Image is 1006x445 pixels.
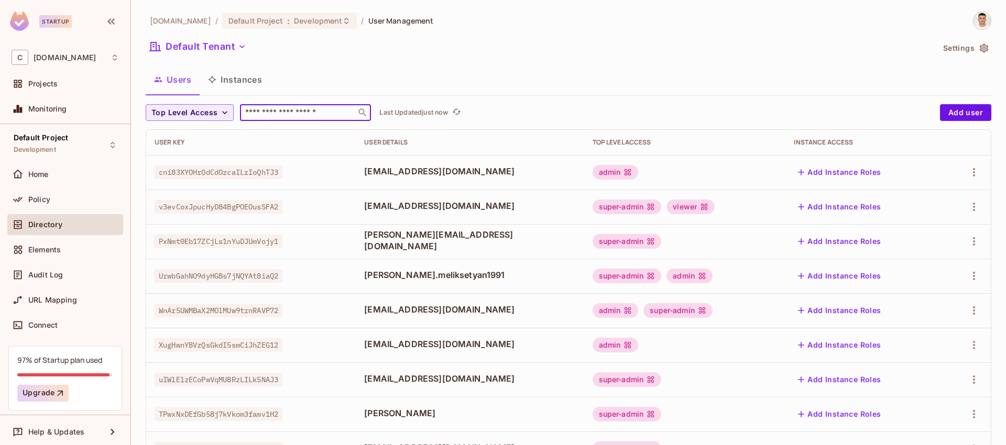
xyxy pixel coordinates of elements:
button: Top Level Access [146,104,234,121]
span: [PERSON_NAME].meliksetyan1991 [364,269,575,281]
div: User Details [364,138,575,147]
button: Default Tenant [146,38,250,55]
span: : [287,17,290,25]
span: Workspace: chalkboard.io [34,53,96,62]
div: Instance Access [794,138,934,147]
span: XugHwnYBVzQsGkdI5smCiJhZEG12 [155,338,282,352]
span: Audit Log [28,271,63,279]
button: Settings [939,40,991,57]
span: Home [28,170,49,179]
div: admin [593,303,639,318]
button: Add Instance Roles [794,233,885,250]
span: URL Mapping [28,296,77,304]
button: Instances [200,66,270,93]
button: Add Instance Roles [794,337,885,353]
span: [EMAIL_ADDRESS][DOMAIN_NAME] [364,304,575,315]
div: super-admin [593,269,662,283]
button: refresh [450,106,463,119]
li: / [361,16,364,26]
span: User Management [368,16,434,26]
div: super-admin [593,407,662,421]
span: Monitoring [28,105,67,113]
span: v3evCoxJpucHyD84BgPOEOusSFA2 [155,200,282,214]
div: admin [593,338,639,352]
span: Policy [28,195,50,204]
button: Add Instance Roles [794,406,885,422]
img: SReyMgAAAABJRU5ErkJggg== [10,12,29,31]
div: admin [593,165,639,180]
span: Elements [28,246,61,254]
span: Directory [28,220,62,229]
span: the active workspace [150,16,211,26]
span: Development [294,16,342,26]
span: Default Project [228,16,283,26]
span: uIWlElzECoPwVqMU8RzLILk5NAJ3 [155,373,282,386]
span: PxNmt0Eb17ZCjLs1nYuDJUmVojy1 [155,235,282,248]
span: [PERSON_NAME] [364,407,575,419]
div: super-admin [593,234,662,249]
div: User Key [155,138,347,147]
span: Connect [28,321,58,329]
div: super-admin [593,199,662,214]
span: WnAr5UWMBaX2MOlMUw9trnRAVP72 [155,304,282,317]
div: 97% of Startup plan used [17,355,102,365]
div: viewer [666,199,715,214]
button: Add Instance Roles [794,198,885,215]
span: [EMAIL_ADDRESS][DOMAIN_NAME] [364,338,575,350]
button: Add Instance Roles [794,164,885,181]
span: UrwbGahNO9dyHGBs7jNQYAt8iaQ2 [155,269,282,283]
span: Development [14,146,56,154]
p: Last Updated just now [379,108,448,117]
span: cni83XYOHrOdCdOzcaILrIoQhTJ3 [155,165,282,179]
button: Add Instance Roles [794,371,885,388]
div: super-admin [593,372,662,387]
button: Users [146,66,200,93]
span: TPwxNxDEfGb58j7kVkom3famv1H2 [155,407,282,421]
span: [EMAIL_ADDRESS][DOMAIN_NAME] [364,165,575,177]
img: Armen Hovasapyan [974,12,991,29]
span: Default Project [14,133,68,142]
span: [EMAIL_ADDRESS][DOMAIN_NAME] [364,200,575,212]
span: [EMAIL_ADDRESS][DOMAIN_NAME] [364,373,575,384]
div: super-admin [643,303,713,318]
span: refresh [452,107,461,118]
span: [PERSON_NAME][EMAIL_ADDRESS][DOMAIN_NAME] [364,229,575,252]
button: Add user [940,104,991,121]
span: Click to refresh data [448,106,463,119]
span: C [12,50,28,65]
span: Projects [28,80,58,88]
div: admin [666,269,713,283]
button: Add Instance Roles [794,302,885,319]
span: Top Level Access [151,106,217,119]
div: Top Level Access [593,138,778,147]
li: / [215,16,218,26]
span: Help & Updates [28,428,84,436]
button: Add Instance Roles [794,268,885,284]
div: Startup [39,15,72,28]
button: Upgrade [17,385,69,402]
